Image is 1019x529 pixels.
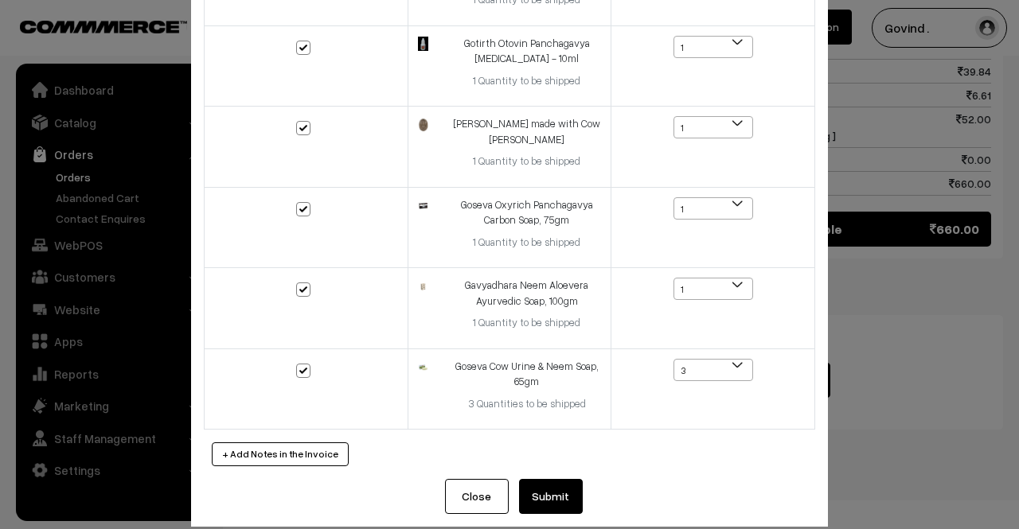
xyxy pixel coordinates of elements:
span: 1 [673,278,753,300]
span: 1 [674,37,752,59]
div: 1 Quantity to be shipped [452,315,601,331]
span: 3 [673,359,753,381]
div: Goseva Cow Urine & Neem Soap, 65gm [452,359,601,390]
img: 1131703239883-goseva-oxyrich-panchagavya-carbon-soap-75gm.png [418,200,428,211]
img: 11703239850-goseva-cow-urine-neem-soap-65gm.jpg [418,362,428,372]
div: 1 Quantity to be shipped [452,235,601,251]
span: 1 [673,197,753,220]
img: 2911703239943-gotirth-otovin-ear-drops.jpg [418,37,428,51]
div: Goseva Oxyrich Panchagavya Carbon Soap, 75gm [452,197,601,228]
span: 1 [674,198,752,220]
button: Close [445,479,509,514]
div: Gotirth Otovin Panchagavya [MEDICAL_DATA] - 10ml [452,36,601,67]
div: 1 Quantity to be shipped [452,73,601,89]
div: 3 Quantities to be shipped [452,396,601,412]
button: + Add Notes in the Invoice [212,442,349,466]
span: 3 [674,360,752,382]
div: Gavyadhara Neem Aloevera Ayurvedic Soap, 100gm [452,278,601,309]
span: 1 [674,117,752,139]
div: [PERSON_NAME] made with Cow [PERSON_NAME] [452,116,601,147]
img: 17192170578536gavyadhara-neem-soap.jpg [418,281,428,291]
span: 1 [673,36,753,58]
img: 17033393835458cow-dung-ganesh-ji.png [418,118,428,132]
span: 1 [673,116,753,138]
button: Submit [519,479,583,514]
div: 1 Quantity to be shipped [452,154,601,169]
span: 1 [674,278,752,301]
